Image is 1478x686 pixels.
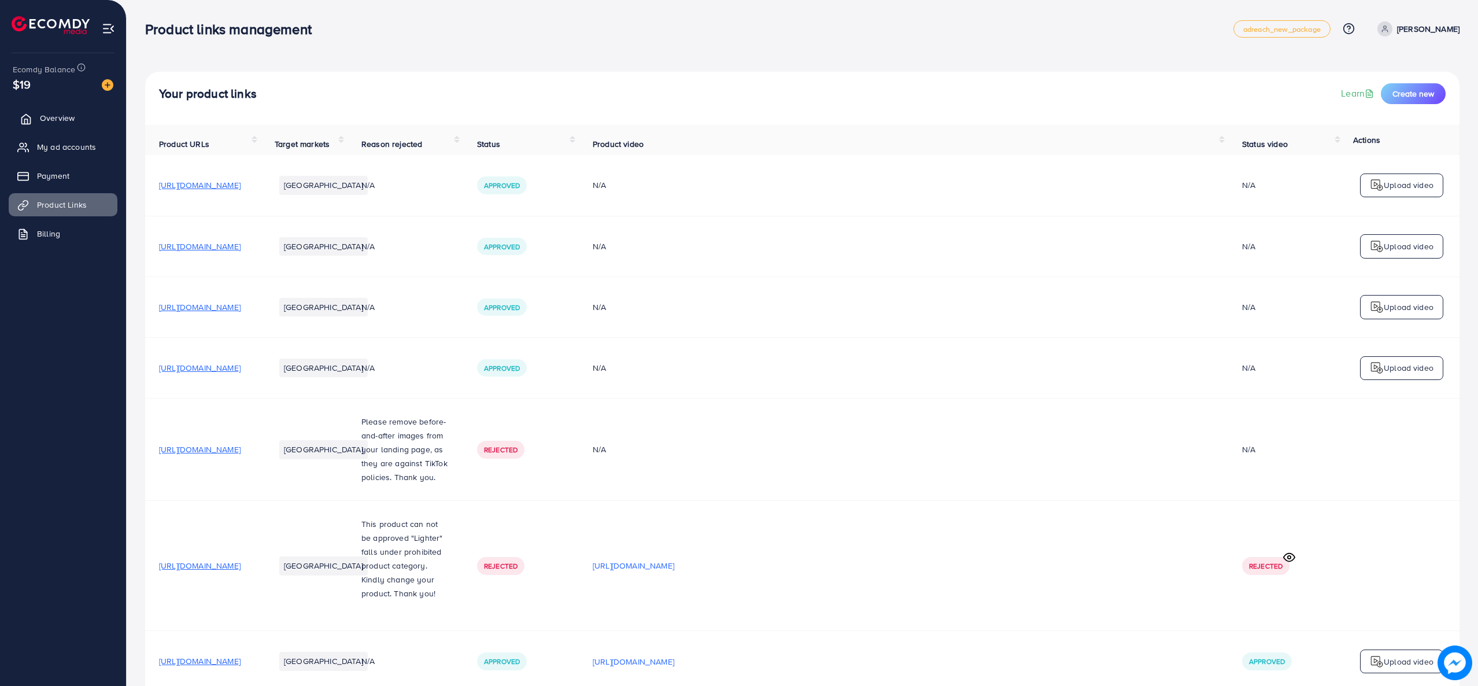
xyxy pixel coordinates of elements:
a: adreach_new_package [1233,20,1331,38]
span: Approved [484,180,520,190]
span: Overview [40,112,75,124]
p: Upload video [1384,239,1433,253]
button: Create new [1381,83,1446,104]
a: [PERSON_NAME] [1373,21,1459,36]
div: N/A [593,444,1214,455]
span: [URL][DOMAIN_NAME] [159,301,241,313]
span: [URL][DOMAIN_NAME] [159,362,241,374]
div: N/A [1242,362,1255,374]
span: Status [477,138,500,150]
li: [GEOGRAPHIC_DATA] [279,440,368,459]
span: N/A [361,179,375,191]
h4: Your product links [159,87,257,101]
span: [URL][DOMAIN_NAME] [159,241,241,252]
span: [URL][DOMAIN_NAME] [159,444,241,455]
span: Target markets [275,138,330,150]
div: N/A [1242,241,1255,252]
li: [GEOGRAPHIC_DATA] [279,298,368,316]
span: Approved [484,303,520,312]
li: [GEOGRAPHIC_DATA] [279,237,368,256]
a: Payment [9,164,117,187]
span: Reason rejected [361,138,422,150]
span: N/A [361,241,375,252]
div: N/A [1242,444,1255,455]
span: Billing [37,228,60,239]
span: N/A [361,362,375,374]
span: Product Links [37,199,87,211]
img: logo [1370,361,1384,375]
span: Rejected [484,445,518,455]
a: Product Links [9,193,117,216]
span: [URL][DOMAIN_NAME] [159,560,241,571]
div: N/A [593,241,1214,252]
span: N/A [361,301,375,313]
a: Learn [1341,87,1376,100]
img: image [1438,646,1472,680]
img: logo [1370,655,1384,669]
li: [GEOGRAPHIC_DATA] [279,556,368,575]
div: N/A [593,179,1214,191]
p: [URL][DOMAIN_NAME] [593,655,674,669]
img: menu [102,22,115,35]
span: Actions [1353,134,1380,146]
li: [GEOGRAPHIC_DATA] [279,176,368,194]
li: [GEOGRAPHIC_DATA] [279,652,368,670]
span: My ad accounts [37,141,96,153]
p: Upload video [1384,178,1433,192]
span: Approved [484,657,520,666]
img: logo [1370,239,1384,253]
a: Billing [9,222,117,245]
img: logo [1370,300,1384,314]
span: Payment [37,170,69,182]
span: Please remove before-and-after images from your landing page, as they are against TikTok policies... [361,416,448,483]
span: [URL][DOMAIN_NAME] [159,179,241,191]
span: N/A [361,655,375,667]
div: N/A [1242,301,1255,313]
div: N/A [593,362,1214,374]
span: Approved [484,242,520,252]
span: Rejected [1249,561,1283,571]
img: logo [1370,178,1384,192]
p: Upload video [1384,300,1433,314]
p: This product can not be approved "Lighter" falls under prohibited product category. Kindly change... [361,517,449,600]
span: Ecomdy Balance [13,64,75,75]
span: [URL][DOMAIN_NAME] [159,655,241,667]
li: [GEOGRAPHIC_DATA] [279,359,368,377]
p: [PERSON_NAME] [1397,22,1459,36]
div: N/A [593,301,1214,313]
a: My ad accounts [9,135,117,158]
span: Create new [1392,88,1434,99]
p: Upload video [1384,655,1433,669]
span: Status video [1242,138,1288,150]
span: Approved [484,363,520,373]
span: Approved [1249,657,1285,666]
a: Overview [9,106,117,130]
p: [URL][DOMAIN_NAME] [593,559,674,573]
span: Rejected [484,561,518,571]
span: $19 [13,76,31,93]
img: image [102,79,113,91]
div: N/A [1242,179,1255,191]
span: Product video [593,138,644,150]
p: Upload video [1384,361,1433,375]
span: adreach_new_package [1243,25,1321,33]
h3: Product links management [145,21,321,38]
img: logo [12,16,90,34]
span: Product URLs [159,138,209,150]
